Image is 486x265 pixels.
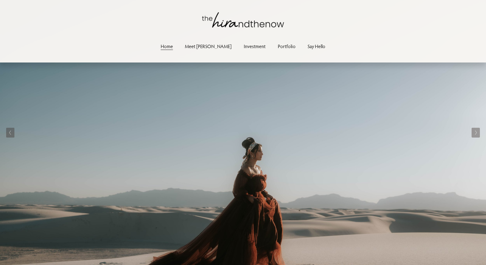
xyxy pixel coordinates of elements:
[202,12,284,28] img: thehirandthenow
[161,42,173,50] a: Home
[6,128,14,138] button: Previous Slide
[308,42,325,50] a: Say Hello
[278,42,296,50] a: Portfolio
[244,42,266,50] a: Investment
[185,42,232,50] a: Meet [PERSON_NAME]
[472,128,480,138] button: Next Slide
